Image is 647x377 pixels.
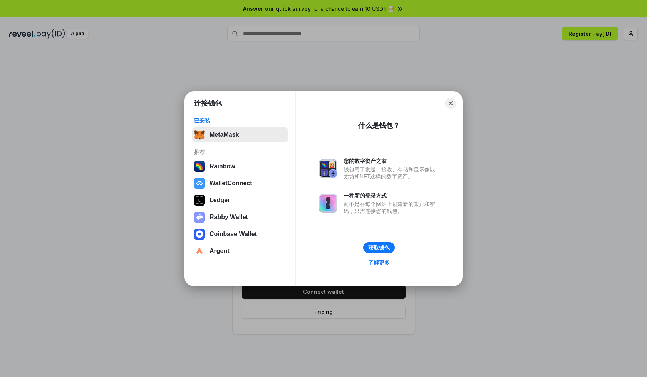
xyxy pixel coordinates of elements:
[194,195,205,206] img: svg+xml,%3Csvg%20xmlns%3D%22http%3A%2F%2Fwww.w3.org%2F2000%2Fsvg%22%20width%3D%2228%22%20height%3...
[368,244,390,251] div: 获取钱包
[194,178,205,189] img: svg+xml,%3Csvg%20width%3D%2228%22%20height%3D%2228%22%20viewBox%3D%220%200%2028%2028%22%20fill%3D...
[194,212,205,223] img: svg+xml,%3Csvg%20xmlns%3D%22http%3A%2F%2Fwww.w3.org%2F2000%2Fsvg%22%20fill%3D%22none%22%20viewBox...
[445,98,456,109] button: Close
[210,231,257,238] div: Coinbase Wallet
[192,226,288,242] button: Coinbase Wallet
[210,131,239,138] div: MetaMask
[192,209,288,225] button: Rabby Wallet
[194,229,205,240] img: svg+xml,%3Csvg%20width%3D%2228%22%20height%3D%2228%22%20viewBox%3D%220%200%2028%2028%22%20fill%3D...
[194,149,286,156] div: 推荐
[210,248,230,255] div: Argent
[210,163,235,170] div: Rainbow
[194,129,205,140] img: svg+xml,%3Csvg%20fill%3D%22none%22%20height%3D%2233%22%20viewBox%3D%220%200%2035%2033%22%20width%...
[344,166,439,180] div: 钱包用于发送、接收、存储和显示像以太坊和NFT这样的数字资产。
[192,243,288,259] button: Argent
[192,159,288,174] button: Rainbow
[364,258,394,268] a: 了解更多
[192,127,288,142] button: MetaMask
[319,159,337,178] img: svg+xml,%3Csvg%20xmlns%3D%22http%3A%2F%2Fwww.w3.org%2F2000%2Fsvg%22%20fill%3D%22none%22%20viewBox...
[194,161,205,172] img: svg+xml,%3Csvg%20width%3D%22120%22%20height%3D%22120%22%20viewBox%3D%220%200%20120%20120%22%20fil...
[192,193,288,208] button: Ledger
[192,176,288,191] button: WalletConnect
[319,194,337,213] img: svg+xml,%3Csvg%20xmlns%3D%22http%3A%2F%2Fwww.w3.org%2F2000%2Fsvg%22%20fill%3D%22none%22%20viewBox...
[368,259,390,266] div: 了解更多
[194,117,286,124] div: 已安装
[194,99,222,108] h1: 连接钱包
[358,121,400,130] div: 什么是钱包？
[210,197,230,204] div: Ledger
[210,214,248,221] div: Rabby Wallet
[210,180,252,187] div: WalletConnect
[344,192,439,199] div: 一种新的登录方式
[344,158,439,164] div: 您的数字资产之家
[194,246,205,256] img: svg+xml,%3Csvg%20width%3D%2228%22%20height%3D%2228%22%20viewBox%3D%220%200%2028%2028%22%20fill%3D...
[344,201,439,214] div: 而不是在每个网站上创建新的账户和密码，只需连接您的钱包。
[363,242,395,253] button: 获取钱包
